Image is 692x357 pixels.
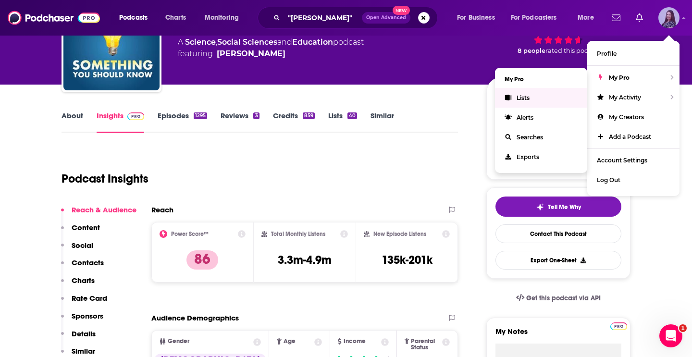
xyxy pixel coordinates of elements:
[609,94,641,101] span: My Activity
[217,37,277,47] a: Social Sciences
[61,329,96,347] button: Details
[61,258,104,276] button: Contacts
[271,231,325,237] h2: Total Monthly Listens
[511,11,557,25] span: For Podcasters
[61,276,95,294] button: Charts
[151,313,239,322] h2: Audience Demographics
[587,107,680,127] a: My Creators
[72,346,95,356] p: Similar
[72,311,103,320] p: Sponsors
[171,231,209,237] h2: Power Score™
[72,329,96,338] p: Details
[178,48,364,60] span: featuring
[597,157,647,164] span: Account Settings
[457,11,495,25] span: For Business
[72,241,93,250] p: Social
[609,74,630,81] span: My Pro
[632,10,647,26] a: Show notifications dropdown
[303,112,315,119] div: 859
[659,324,682,347] iframe: Intercom live chat
[609,113,644,121] span: My Creators
[658,7,680,28] img: User Profile
[344,338,366,345] span: Income
[72,205,136,214] p: Reach & Audience
[72,223,100,232] p: Content
[112,10,160,25] button: open menu
[587,41,680,196] ul: Show profile menu
[679,324,687,332] span: 1
[278,253,332,267] h3: 3.3m-4.9m
[61,205,136,223] button: Reach & Audience
[284,338,296,345] span: Age
[165,11,186,25] span: Charts
[608,10,624,26] a: Show notifications dropdown
[610,321,627,330] a: Pro website
[495,251,621,270] button: Export One-Sheet
[8,9,100,27] img: Podchaser - Follow, Share and Rate Podcasts
[186,250,218,270] p: 86
[495,197,621,217] button: tell me why sparkleTell Me Why
[62,111,83,133] a: About
[119,11,148,25] span: Podcasts
[62,172,148,186] h1: Podcast Insights
[72,276,95,285] p: Charts
[526,294,601,302] span: Get this podcast via API
[221,111,259,133] a: Reviews3
[658,7,680,28] span: Logged in as brookefortierpr
[61,241,93,259] button: Social
[373,231,426,237] h2: New Episode Listens
[194,112,207,119] div: 1295
[495,327,621,344] label: My Notes
[205,11,239,25] span: Monitoring
[366,15,406,20] span: Open Advanced
[610,322,627,330] img: Podchaser Pro
[411,338,440,351] span: Parental Status
[450,10,507,25] button: open menu
[347,112,357,119] div: 40
[587,127,680,147] a: Add a Podcast
[158,111,207,133] a: Episodes1295
[151,205,173,214] h2: Reach
[518,47,545,54] span: 8 people
[597,50,617,57] span: Profile
[185,37,216,47] a: Science
[587,44,680,63] a: Profile
[505,10,571,25] button: open menu
[536,203,544,211] img: tell me why sparkle
[362,12,410,24] button: Open AdvancedNew
[159,10,192,25] a: Charts
[328,111,357,133] a: Lists40
[178,37,364,60] div: A podcast
[217,48,285,60] a: Mike Carruthers
[97,111,144,133] a: InsightsPodchaser Pro
[393,6,410,15] span: New
[545,47,601,54] span: rated this podcast
[277,37,292,47] span: and
[253,112,259,119] div: 3
[216,37,217,47] span: ,
[61,294,107,311] button: Rate Card
[382,253,432,267] h3: 135k-201k
[571,10,606,25] button: open menu
[127,112,144,120] img: Podchaser Pro
[198,10,251,25] button: open menu
[292,37,333,47] a: Education
[168,338,189,345] span: Gender
[658,7,680,28] button: Show profile menu
[495,224,621,243] a: Contact This Podcast
[597,176,620,184] span: Log Out
[371,111,394,133] a: Similar
[284,10,362,25] input: Search podcasts, credits, & more...
[61,223,100,241] button: Content
[72,294,107,303] p: Rate Card
[587,150,680,170] a: Account Settings
[72,258,104,267] p: Contacts
[578,11,594,25] span: More
[273,111,315,133] a: Credits859
[61,311,103,329] button: Sponsors
[267,7,447,29] div: Search podcasts, credits, & more...
[548,203,581,211] span: Tell Me Why
[508,286,608,310] a: Get this podcast via API
[609,133,651,140] span: Add a Podcast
